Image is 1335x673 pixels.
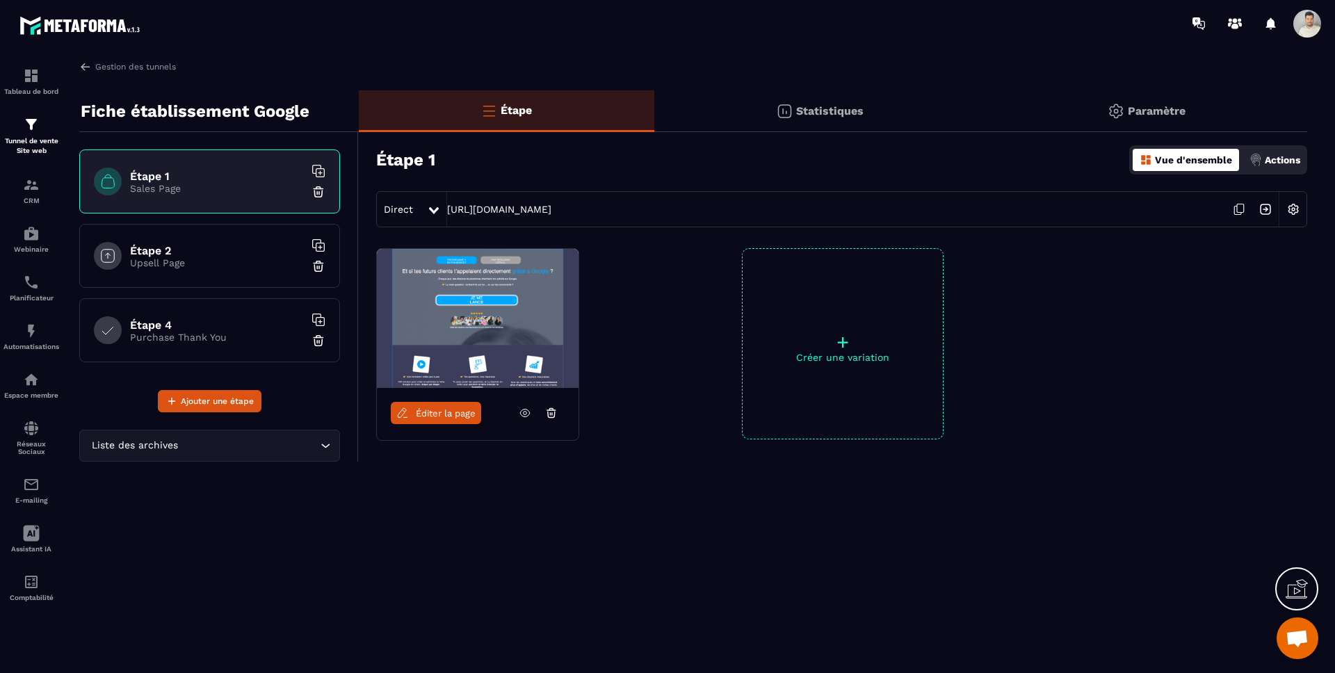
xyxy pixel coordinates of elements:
[3,263,59,312] a: schedulerschedulerPlanificateur
[416,408,476,419] span: Éditer la page
[447,204,551,215] a: [URL][DOMAIN_NAME]
[130,183,304,194] p: Sales Page
[130,170,304,183] h6: Étape 1
[743,332,943,352] p: +
[3,594,59,601] p: Comptabilité
[1140,154,1152,166] img: dashboard-orange.40269519.svg
[23,274,40,291] img: scheduler
[3,563,59,612] a: accountantaccountantComptabilité
[181,438,317,453] input: Search for option
[3,545,59,553] p: Assistant IA
[23,225,40,242] img: automations
[158,390,261,412] button: Ajouter une étape
[3,245,59,253] p: Webinaire
[79,430,340,462] div: Search for option
[3,197,59,204] p: CRM
[23,420,40,437] img: social-network
[3,106,59,166] a: formationformationTunnel de vente Site web
[3,215,59,263] a: automationsautomationsWebinaire
[311,259,325,273] img: trash
[391,402,481,424] a: Éditer la page
[3,514,59,563] a: Assistant IA
[23,371,40,388] img: automations
[88,438,181,453] span: Liste des archives
[19,13,145,38] img: logo
[23,116,40,133] img: formation
[23,323,40,339] img: automations
[1249,154,1262,166] img: actions.d6e523a2.png
[23,574,40,590] img: accountant
[23,476,40,493] img: email
[3,57,59,106] a: formationformationTableau de bord
[130,257,304,268] p: Upsell Page
[130,244,304,257] h6: Étape 2
[3,496,59,504] p: E-mailing
[3,391,59,399] p: Espace membre
[776,103,793,120] img: stats.20deebd0.svg
[130,332,304,343] p: Purchase Thank You
[3,136,59,156] p: Tunnel de vente Site web
[501,104,532,117] p: Étape
[311,185,325,199] img: trash
[1265,154,1300,165] p: Actions
[1128,104,1186,117] p: Paramètre
[23,67,40,84] img: formation
[3,294,59,302] p: Planificateur
[743,352,943,363] p: Créer une variation
[377,249,578,388] img: image
[311,334,325,348] img: trash
[3,466,59,514] a: emailemailE-mailing
[3,88,59,95] p: Tableau de bord
[3,312,59,361] a: automationsautomationsAutomatisations
[23,177,40,193] img: formation
[796,104,864,117] p: Statistiques
[1108,103,1124,120] img: setting-gr.5f69749f.svg
[181,394,254,408] span: Ajouter une étape
[3,166,59,215] a: formationformationCRM
[79,60,176,73] a: Gestion des tunnels
[384,204,413,215] span: Direct
[3,361,59,410] a: automationsautomationsEspace membre
[1155,154,1232,165] p: Vue d'ensemble
[376,150,435,170] h3: Étape 1
[1280,196,1306,222] img: setting-w.858f3a88.svg
[79,60,92,73] img: arrow
[3,343,59,350] p: Automatisations
[130,318,304,332] h6: Étape 4
[1277,617,1318,659] div: Ouvrir le chat
[3,440,59,455] p: Réseaux Sociaux
[1252,196,1279,222] img: arrow-next.bcc2205e.svg
[480,102,497,119] img: bars-o.4a397970.svg
[81,97,309,125] p: Fiche établissement Google
[3,410,59,466] a: social-networksocial-networkRéseaux Sociaux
